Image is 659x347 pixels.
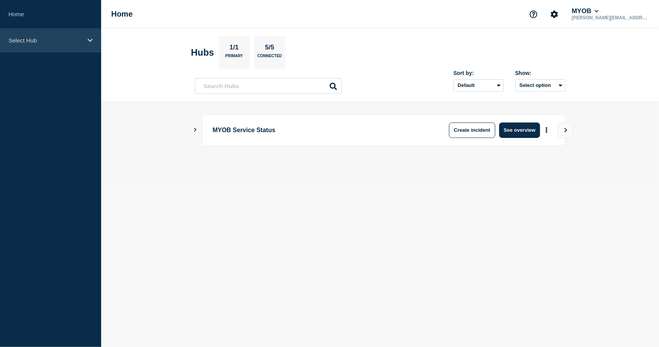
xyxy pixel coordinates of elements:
p: 5/5 [262,44,277,54]
p: [PERSON_NAME][EMAIL_ADDRESS][PERSON_NAME][DOMAIN_NAME] [570,15,651,20]
button: Select option [515,79,566,92]
p: Select Hub [8,37,83,44]
p: Primary [225,54,243,62]
button: Support [525,6,542,22]
button: Account settings [546,6,562,22]
div: Show: [515,70,566,76]
h1: Home [111,10,133,19]
button: MYOB [570,7,600,15]
p: 1/1 [227,44,242,54]
button: Show Connected Hubs [193,127,197,133]
h2: Hubs [191,47,214,58]
div: Sort by: [454,70,504,76]
button: More actions [542,123,552,137]
p: Connected [258,54,282,62]
p: MYOB Service Status [213,122,426,138]
button: Create incident [449,122,495,138]
button: View [557,122,573,138]
button: See overview [499,122,540,138]
select: Sort by [454,79,504,92]
input: Search Hubs [195,78,342,94]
